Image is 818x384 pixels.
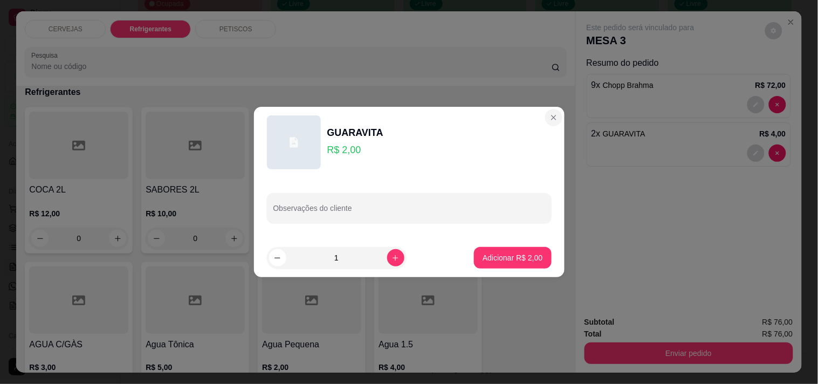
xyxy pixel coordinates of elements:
button: increase-product-quantity [387,249,404,266]
button: Close [545,109,562,126]
div: GUARAVITA [327,125,383,140]
p: R$ 2,00 [327,142,383,157]
p: Adicionar R$ 2,00 [483,252,542,263]
button: decrease-product-quantity [269,249,286,266]
input: Observações do cliente [273,207,545,218]
button: Adicionar R$ 2,00 [474,247,551,269]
